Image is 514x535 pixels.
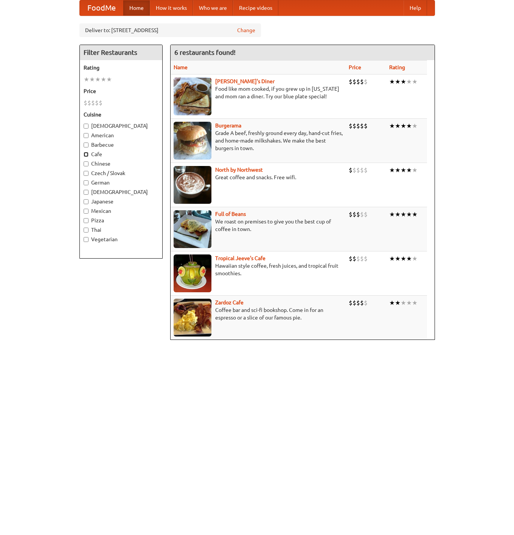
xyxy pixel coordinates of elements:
[356,254,360,263] li: $
[389,166,395,174] li: ★
[84,188,158,196] label: [DEMOGRAPHIC_DATA]
[84,198,158,205] label: Japanese
[389,210,395,219] li: ★
[84,226,158,234] label: Thai
[360,166,364,174] li: $
[349,254,353,263] li: $
[106,75,112,84] li: ★
[123,0,150,16] a: Home
[84,132,158,139] label: American
[95,99,99,107] li: $
[80,0,123,16] a: FoodMe
[215,255,266,261] a: Tropical Jeeve's Cafe
[215,299,244,305] a: Zardoz Cafe
[174,218,343,233] p: We roast on premises to give you the best cup of coffee in town.
[215,123,241,129] a: Burgerama
[349,78,353,86] li: $
[84,199,89,204] input: Japanese
[360,254,364,263] li: $
[174,210,211,248] img: beans.jpg
[84,236,158,243] label: Vegetarian
[233,0,278,16] a: Recipe videos
[174,306,343,321] p: Coffee bar and sci-fi bookshop. Come in for an espresso or a slice of our famous pie.
[193,0,233,16] a: Who we are
[174,78,211,115] img: sallys.jpg
[389,78,395,86] li: ★
[353,299,356,307] li: $
[412,122,418,130] li: ★
[84,124,89,129] input: [DEMOGRAPHIC_DATA]
[215,211,246,217] a: Full of Beans
[84,161,89,166] input: Chinese
[237,26,255,34] a: Change
[84,141,158,149] label: Barbecue
[353,254,356,263] li: $
[84,218,89,223] input: Pizza
[353,210,356,219] li: $
[364,122,368,130] li: $
[353,122,356,130] li: $
[84,99,87,107] li: $
[87,99,91,107] li: $
[406,210,412,219] li: ★
[84,75,89,84] li: ★
[84,217,158,224] label: Pizza
[401,122,406,130] li: ★
[389,64,405,70] a: Rating
[395,254,401,263] li: ★
[356,78,360,86] li: $
[406,254,412,263] li: ★
[215,78,275,84] a: [PERSON_NAME]'s Diner
[80,45,162,60] h4: Filter Restaurants
[356,210,360,219] li: $
[406,299,412,307] li: ★
[389,254,395,263] li: ★
[349,64,361,70] a: Price
[360,78,364,86] li: $
[364,78,368,86] li: $
[174,262,343,277] p: Hawaiian style coffee, fresh juices, and tropical fruit smoothies.
[174,122,211,160] img: burgerama.jpg
[150,0,193,16] a: How it works
[89,75,95,84] li: ★
[215,167,263,173] b: North by Northwest
[401,299,406,307] li: ★
[174,254,211,292] img: jeeves.jpg
[389,122,395,130] li: ★
[84,169,158,177] label: Czech / Slovak
[360,210,364,219] li: $
[84,152,89,157] input: Cafe
[349,166,353,174] li: $
[84,237,89,242] input: Vegetarian
[395,78,401,86] li: ★
[406,78,412,86] li: ★
[356,122,360,130] li: $
[84,179,158,186] label: German
[401,210,406,219] li: ★
[360,122,364,130] li: $
[84,207,158,215] label: Mexican
[91,99,95,107] li: $
[101,75,106,84] li: ★
[412,299,418,307] li: ★
[349,299,353,307] li: $
[84,143,89,147] input: Barbecue
[174,166,211,204] img: north.jpg
[406,122,412,130] li: ★
[84,150,158,158] label: Cafe
[84,122,158,130] label: [DEMOGRAPHIC_DATA]
[412,166,418,174] li: ★
[356,299,360,307] li: $
[174,64,188,70] a: Name
[84,133,89,138] input: American
[174,49,236,56] ng-pluralize: 6 restaurants found!
[404,0,427,16] a: Help
[395,122,401,130] li: ★
[84,64,158,71] h5: Rating
[401,166,406,174] li: ★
